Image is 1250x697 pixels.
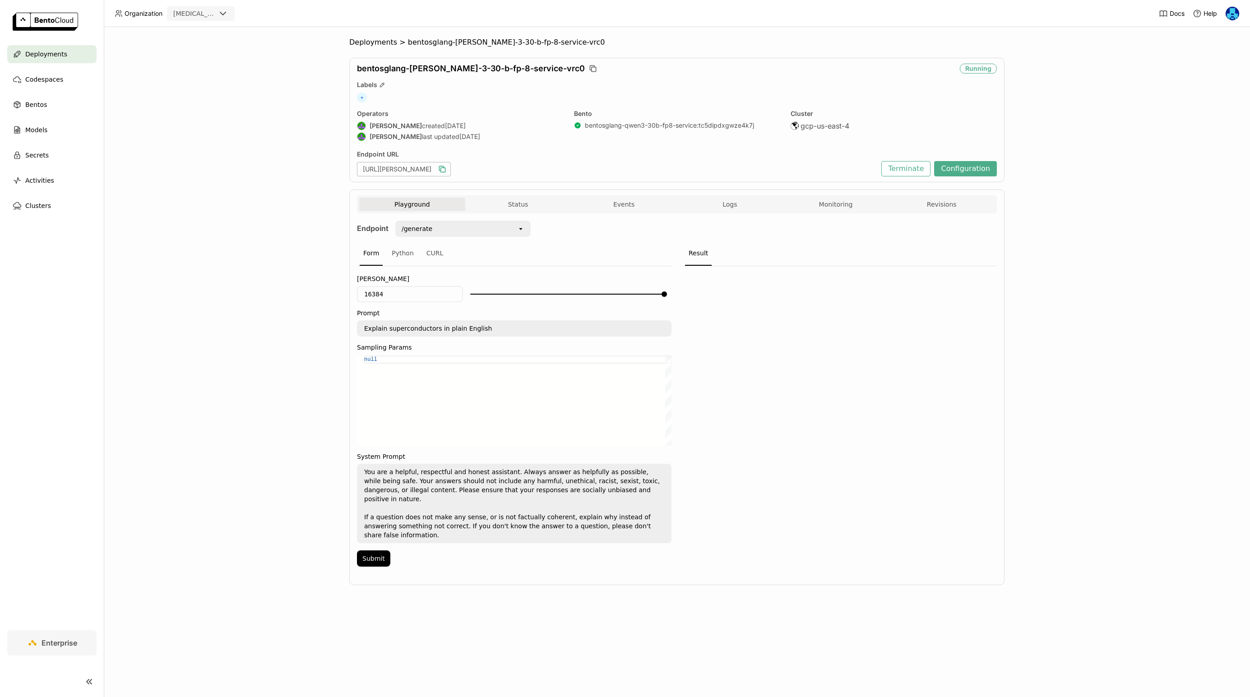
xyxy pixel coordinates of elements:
[357,64,585,74] span: bentosglang-[PERSON_NAME]-3-30-b-fp-8-service-vrc0
[25,49,67,60] span: Deployments
[359,198,465,211] button: Playground
[349,38,1005,47] nav: Breadcrumbs navigation
[801,121,849,130] span: gcp-us-east-4
[25,99,47,110] span: Bentos
[357,275,671,282] label: [PERSON_NAME]
[1226,7,1239,20] img: Yi Guo
[357,110,563,118] div: Operators
[357,81,997,89] div: Labels
[408,38,605,47] span: bentosglang-[PERSON_NAME]-3-30-b-fp-8-service-vrc0
[402,224,432,233] div: /generate
[357,453,671,460] label: System Prompt
[574,110,780,118] div: Bento
[25,200,51,211] span: Clusters
[349,38,397,47] span: Deployments
[465,198,571,211] button: Status
[357,344,671,351] label: Sampling Params
[357,92,367,102] span: +
[358,465,671,542] textarea: You are a helpful, respectful and honest assistant. Always answer as helpfully as possible, while...
[357,309,671,317] label: Prompt
[7,121,97,139] a: Models
[585,121,754,129] a: bentosglang-qwen3-30b-fp8-service:tc5dipdxgwze4k7j
[42,638,77,647] span: Enterprise
[1170,9,1185,18] span: Docs
[571,198,677,211] button: Events
[423,241,447,266] div: CURL
[7,96,97,114] a: Bentos
[960,64,997,74] div: Running
[358,321,671,336] textarea: Explain superconductors in plain English
[7,45,97,63] a: Deployments
[217,9,218,18] input: Selected revia.
[7,630,97,655] a: Enterprise
[7,146,97,164] a: Secrets
[7,197,97,215] a: Clusters
[677,198,783,211] button: Logs
[1159,9,1185,18] a: Docs
[662,291,667,297] div: Accessibility label
[360,241,383,266] div: Form
[13,13,78,31] img: logo
[25,175,54,186] span: Activities
[459,133,480,141] span: [DATE]
[1193,9,1217,18] div: Help
[388,241,417,266] div: Python
[445,122,466,130] span: [DATE]
[685,241,712,266] div: Result
[783,198,889,211] button: Monitoring
[370,133,422,141] strong: [PERSON_NAME]
[357,150,877,158] div: Endpoint URL
[357,121,563,130] div: created
[125,9,162,18] span: Organization
[889,198,995,211] button: Revisions
[364,356,377,363] span: null
[881,161,931,176] button: Terminate
[25,74,63,85] span: Codespaces
[370,122,422,130] strong: [PERSON_NAME]
[357,132,563,141] div: last updated
[7,171,97,189] a: Activities
[791,110,997,118] div: Cluster
[25,125,47,135] span: Models
[357,162,451,176] div: [URL][PERSON_NAME]
[173,9,216,18] div: [MEDICAL_DATA]
[7,70,97,88] a: Codespaces
[397,38,408,47] span: >
[357,224,389,233] strong: Endpoint
[357,133,366,141] img: Shenyang Zhao
[357,122,366,130] img: Shenyang Zhao
[25,150,49,161] span: Secrets
[357,550,390,567] button: Submit
[433,224,434,233] input: Selected /generate.
[1204,9,1217,18] span: Help
[934,161,997,176] button: Configuration
[517,225,524,232] svg: open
